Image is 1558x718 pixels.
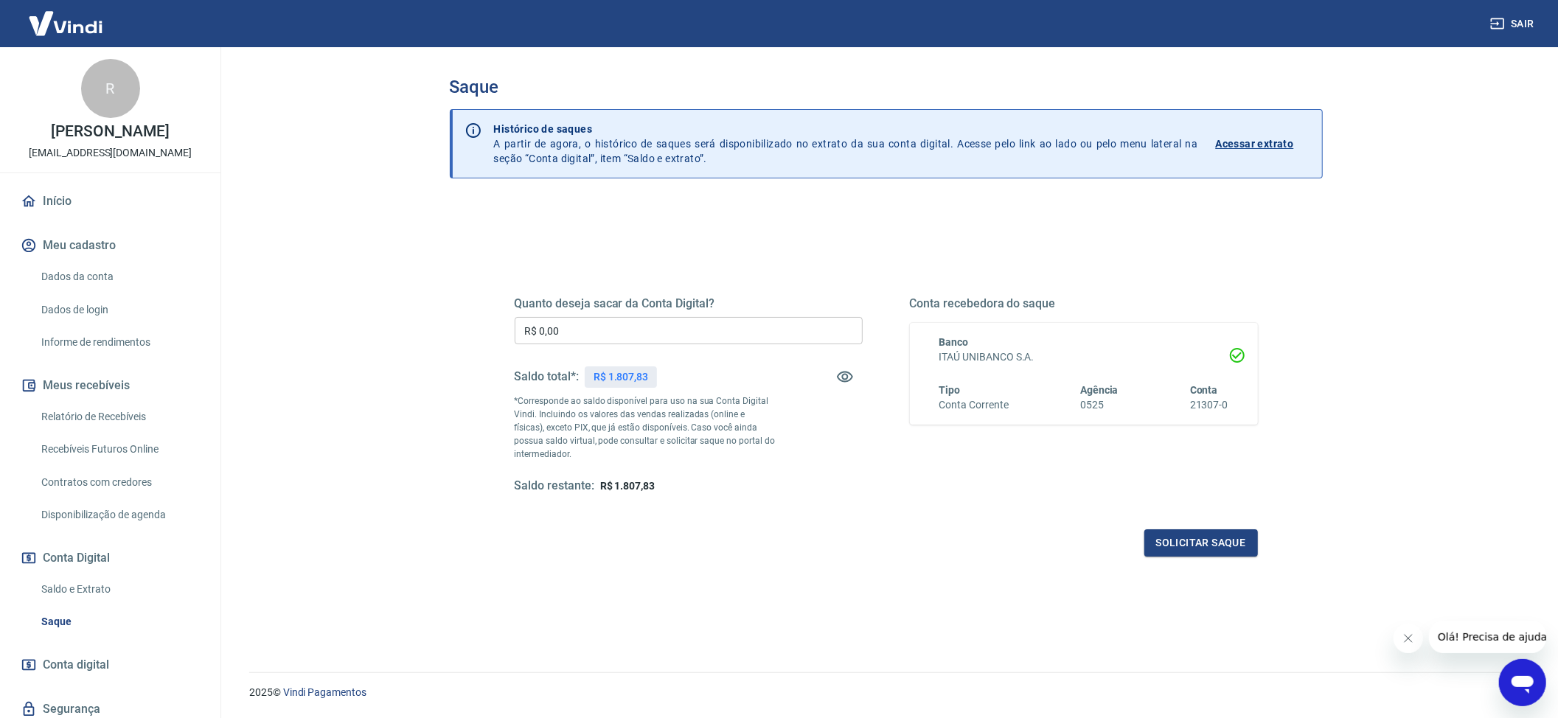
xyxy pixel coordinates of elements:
[35,607,203,637] a: Saque
[594,369,648,385] p: R$ 1.807,83
[18,542,203,574] button: Conta Digital
[515,296,863,311] h5: Quanto deseja sacar da Conta Digital?
[1080,397,1119,413] h6: 0525
[939,397,1009,413] h6: Conta Corrente
[939,336,969,348] span: Banco
[18,1,114,46] img: Vindi
[515,369,579,384] h5: Saldo total*:
[515,394,776,461] p: *Corresponde ao saldo disponível para uso na sua Conta Digital Vindi. Incluindo os valores das ve...
[1216,136,1294,151] p: Acessar extrato
[1080,384,1119,396] span: Agência
[35,434,203,464] a: Recebíveis Futuros Online
[35,402,203,432] a: Relatório de Recebíveis
[283,686,366,698] a: Vindi Pagamentos
[1190,397,1228,413] h6: 21307-0
[600,480,655,492] span: R$ 1.807,83
[1394,624,1423,653] iframe: Fechar mensagem
[18,649,203,681] a: Conta digital
[9,10,124,22] span: Olá! Precisa de ajuda?
[1216,122,1310,166] a: Acessar extrato
[494,122,1198,136] p: Histórico de saques
[35,574,203,604] a: Saldo e Extrato
[35,327,203,358] a: Informe de rendimentos
[18,185,203,217] a: Início
[939,349,1228,365] h6: ITAÚ UNIBANCO S.A.
[1144,529,1258,557] button: Solicitar saque
[1487,10,1540,38] button: Sair
[1429,621,1546,653] iframe: Mensagem da empresa
[35,467,203,498] a: Contratos com credores
[35,500,203,530] a: Disponibilização de agenda
[1190,384,1218,396] span: Conta
[35,262,203,292] a: Dados da conta
[515,478,594,494] h5: Saldo restante:
[249,685,1523,700] p: 2025 ©
[43,655,109,675] span: Conta digital
[35,295,203,325] a: Dados de login
[51,124,169,139] p: [PERSON_NAME]
[18,369,203,402] button: Meus recebíveis
[450,77,1323,97] h3: Saque
[939,384,961,396] span: Tipo
[1499,659,1546,706] iframe: Botão para abrir a janela de mensagens
[18,229,203,262] button: Meu cadastro
[29,145,192,161] p: [EMAIL_ADDRESS][DOMAIN_NAME]
[494,122,1198,166] p: A partir de agora, o histórico de saques será disponibilizado no extrato da sua conta digital. Ac...
[81,59,140,118] div: R
[910,296,1258,311] h5: Conta recebedora do saque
